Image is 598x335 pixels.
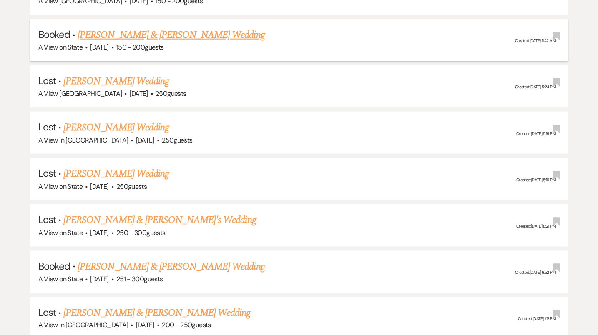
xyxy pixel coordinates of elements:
span: [DATE] [136,321,154,330]
span: 150 - 200 guests [116,43,163,52]
a: [PERSON_NAME] & [PERSON_NAME] Wedding [78,27,264,42]
a: [PERSON_NAME] Wedding [63,74,169,89]
span: [DATE] [90,43,108,52]
span: Booked [38,28,70,41]
span: [DATE] [130,89,148,98]
span: 250 guests [116,182,147,191]
span: Created: [DATE] 8:21 PM [516,223,555,229]
a: [PERSON_NAME] & [PERSON_NAME]'s Wedding [63,212,256,227]
a: [PERSON_NAME] Wedding [63,120,169,135]
span: Lost [38,120,56,133]
span: 250 guests [162,136,192,145]
span: Lost [38,306,56,319]
span: Lost [38,74,56,87]
span: Booked [38,260,70,272]
span: A View in [GEOGRAPHIC_DATA] [38,321,128,330]
span: A View in [GEOGRAPHIC_DATA] [38,136,128,145]
span: 250 guests [156,89,186,98]
span: Created: [DATE] 5:19 PM [516,131,555,136]
span: A View on State [38,182,83,191]
span: [DATE] [90,182,108,191]
span: 251 - 300 guests [116,275,163,283]
a: [PERSON_NAME] Wedding [63,166,169,181]
span: Created: [DATE] 6:52 PM [515,270,555,275]
span: A View on State [38,43,83,52]
span: 200 - 250 guests [162,321,211,330]
span: Lost [38,167,56,180]
span: 250 - 300 guests [116,228,165,237]
span: Created: [DATE] 11:42 AM [515,38,555,43]
span: [DATE] [90,228,108,237]
span: [DATE] [90,275,108,283]
span: [DATE] [136,136,154,145]
span: Lost [38,213,56,226]
a: [PERSON_NAME] & [PERSON_NAME] Wedding [78,259,264,274]
span: A View [GEOGRAPHIC_DATA] [38,89,122,98]
span: A View on State [38,275,83,283]
span: Created: [DATE] 5:19 PM [516,177,555,182]
span: Created: [DATE] 1:17 PM [518,316,555,321]
a: [PERSON_NAME] & [PERSON_NAME] Wedding [63,305,250,320]
span: A View on State [38,228,83,237]
span: Created: [DATE] 5:24 PM [515,85,555,90]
